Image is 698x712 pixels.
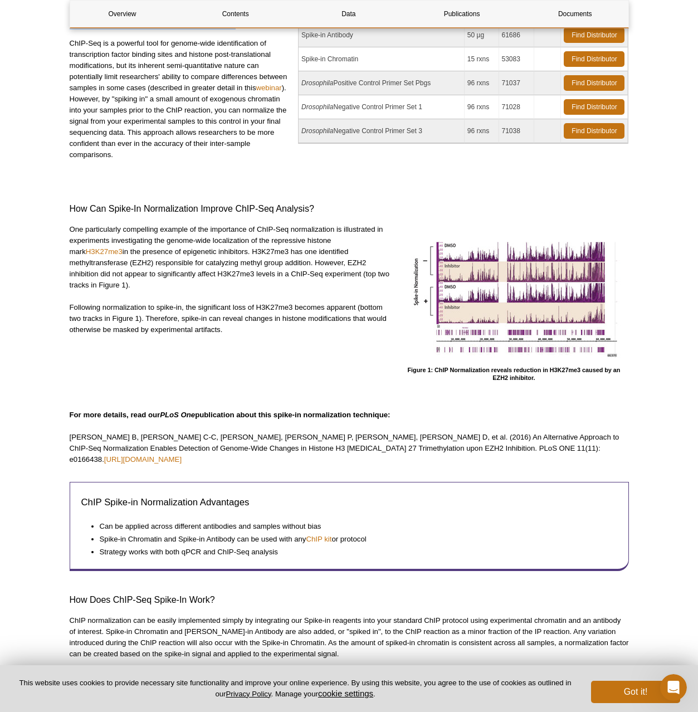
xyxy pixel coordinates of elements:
a: Publications [409,1,514,27]
td: 15 rxns [465,47,499,71]
a: Find Distributor [564,99,624,115]
a: webinar [256,84,281,92]
a: Contents [183,1,288,27]
i: Drosophila [301,79,333,87]
td: 61686 [499,23,534,47]
h4: Figure 1: ChIP Normalization reveals reduction in H3K27me3 caused by an EZH2 inhibitor. [399,367,628,382]
a: Documents [523,1,627,27]
iframe: Intercom live chat [660,674,687,701]
td: Positive Control Primer Set Pbgs [299,71,465,95]
h3: How Does ChIP-Seq Spike-In Work? [70,593,629,607]
td: 96 rxns [465,95,499,119]
strong: For more details, read our publication about this spike-in normalization technique: [70,411,391,419]
td: Negative Control Primer Set 1 [299,95,465,119]
h3: How Can Spike-In Normalization Improve ChIP-Seq Analysis? [70,202,629,216]
a: Find Distributor [564,27,624,43]
td: Spike-in Antibody [299,23,465,47]
p: ChIP normalization can be easily implemented simply by integrating our Spike-in reagents into you... [70,615,629,660]
a: ChIP kit [306,534,331,545]
p: ChIP-Seq is a powerful tool for genome-wide identification of transcription factor binding sites ... [70,38,290,160]
a: [URL][DOMAIN_NAME] [104,455,182,464]
em: PLoS One [160,411,195,419]
li: Spike-in Chromatin and Spike-in Antibody can be used with any or protocol [100,532,606,545]
a: Find Distributor [564,75,624,91]
p: This website uses cookies to provide necessary site functionality and improve your online experie... [18,678,573,699]
a: Overview [70,1,175,27]
p: One particularly compelling example of the importance of ChIP-Seq normalization is illustrated in... [70,224,391,291]
a: Privacy Policy [226,690,271,698]
li: Can be applied across different antibodies and samples without bias [100,518,606,532]
i: Drosophila [301,127,333,135]
li: Strategy works with both qPCR and ChIP-Seq analysis [100,545,606,558]
td: Negative Control Primer Set 3 [299,119,465,143]
i: Drosophila [301,103,333,111]
a: H3K27me3 [86,247,123,256]
td: 71038 [499,119,534,143]
td: 71028 [499,95,534,119]
button: cookie settings [318,689,373,698]
button: Got it! [591,681,680,703]
td: 53083 [499,47,534,71]
p: [PERSON_NAME] B, [PERSON_NAME] C-C, [PERSON_NAME], [PERSON_NAME] P, [PERSON_NAME], [PERSON_NAME] ... [70,432,629,465]
td: 50 µg [465,23,499,47]
p: Following normalization to spike-in, the significant loss of H3K27me3 becomes apparent (bottom tw... [70,302,391,335]
h2: ChIP Spike-in Normalization Advantages [81,496,617,509]
td: 96 rxns [465,71,499,95]
a: Data [296,1,401,27]
a: Find Distributor [564,123,624,139]
td: 96 rxns [465,119,499,143]
img: ChIP Normalization reveals changes in H3K27me3 levels following treatment with EZH2 inhibitor. [402,224,625,363]
td: Spike-in Chromatin [299,47,465,71]
td: 71037 [499,71,534,95]
a: Find Distributor [564,51,624,67]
